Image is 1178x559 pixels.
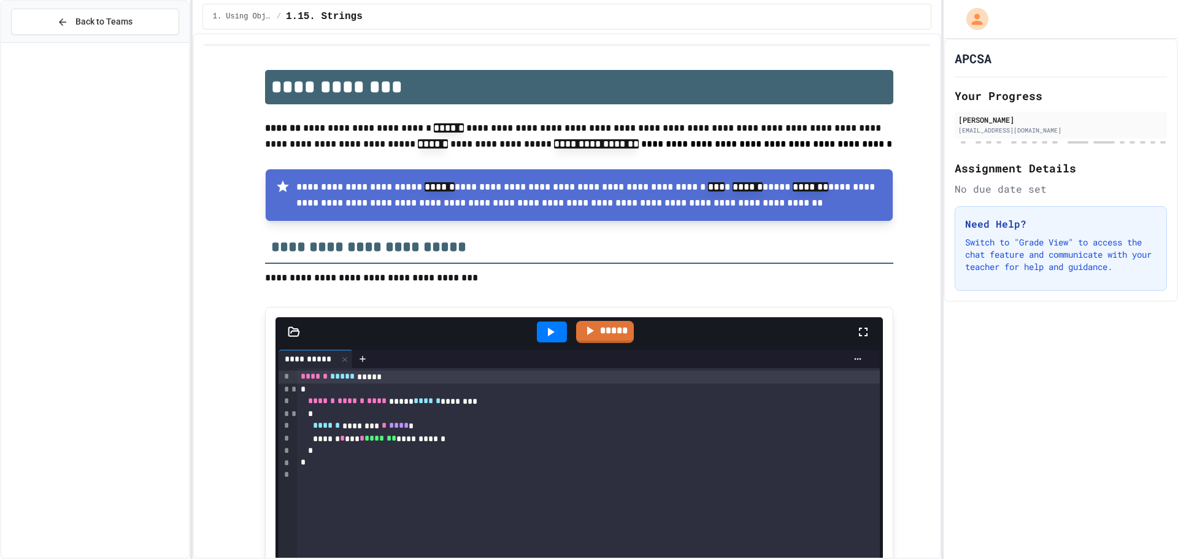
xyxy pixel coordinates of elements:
iframe: chat widget [1126,510,1166,547]
p: Switch to "Grade View" to access the chat feature and communicate with your teacher for help and ... [965,236,1157,273]
div: [EMAIL_ADDRESS][DOMAIN_NAME] [958,126,1163,135]
h3: Need Help? [965,217,1157,231]
span: 1. Using Objects and Methods [213,12,272,21]
button: Back to Teams [11,9,179,35]
span: Back to Teams [75,15,133,28]
h2: Your Progress [955,87,1167,104]
iframe: chat widget [1076,457,1166,509]
h2: Assignment Details [955,160,1167,177]
div: No due date set [955,182,1167,196]
span: / [277,12,281,21]
div: [PERSON_NAME] [958,114,1163,125]
h1: APCSA [955,50,991,67]
div: My Account [953,5,991,33]
span: 1.15. Strings [286,9,363,24]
